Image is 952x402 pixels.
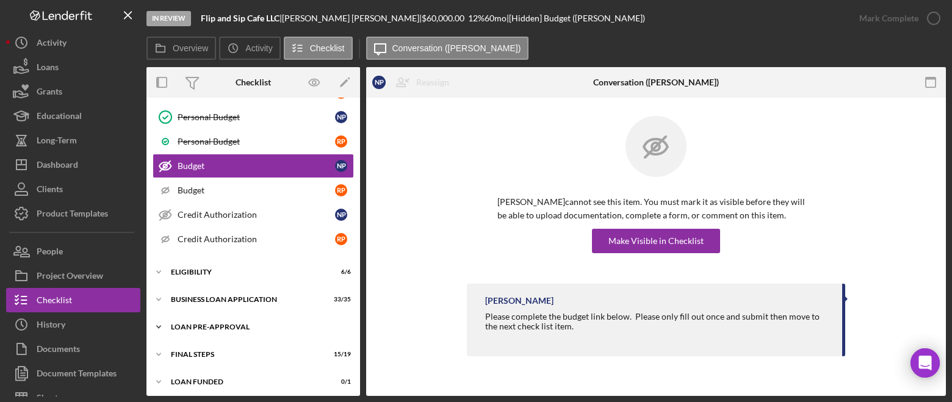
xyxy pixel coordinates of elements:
[171,378,320,386] div: LOAN FUNDED
[178,185,335,195] div: Budget
[153,203,354,227] a: Credit AuthorizationNP
[6,337,140,361] button: Documents
[37,337,80,364] div: Documents
[6,31,140,55] button: Activity
[153,105,354,129] a: Personal BudgetNP
[6,264,140,288] button: Project Overview
[416,70,449,95] div: Reassign
[6,288,140,312] button: Checklist
[6,239,140,264] button: People
[592,229,720,253] button: Make Visible in Checklist
[911,348,940,378] div: Open Intercom Messenger
[201,13,282,23] div: |
[335,160,347,172] div: N P
[178,234,335,244] div: Credit Authorization
[37,288,72,315] div: Checklist
[6,128,140,153] button: Long-Term
[282,13,422,23] div: [PERSON_NAME] [PERSON_NAME] |
[146,11,191,26] div: In Review
[593,77,719,87] div: Conversation ([PERSON_NAME])
[171,296,320,303] div: BUSINESS LOAN APPLICATION
[6,104,140,128] button: Educational
[366,37,529,60] button: Conversation ([PERSON_NAME])
[6,79,140,104] button: Grants
[37,201,108,229] div: Product Templates
[6,361,140,386] button: Document Templates
[178,210,335,220] div: Credit Authorization
[173,43,208,53] label: Overview
[37,177,63,204] div: Clients
[329,351,351,358] div: 15 / 19
[366,70,461,95] button: NPReassign
[329,268,351,276] div: 6 / 6
[6,312,140,337] button: History
[201,13,279,23] b: Flip and Sip Cafe LLC
[310,43,345,53] label: Checklist
[37,55,59,82] div: Loans
[507,13,645,23] div: | [Hidden] Budget ([PERSON_NAME])
[219,37,280,60] button: Activity
[6,177,140,201] button: Clients
[6,55,140,79] button: Loans
[485,296,554,306] div: [PERSON_NAME]
[178,137,335,146] div: Personal Budget
[859,6,918,31] div: Mark Complete
[468,13,485,23] div: 12 %
[485,312,830,331] div: Please complete the budget link below. Please only fill out once and submit then move to the next...
[178,161,335,171] div: Budget
[37,312,65,340] div: History
[236,77,271,87] div: Checklist
[608,229,704,253] div: Make Visible in Checklist
[37,239,63,267] div: People
[497,195,815,223] p: [PERSON_NAME] cannot see this item. You must mark it as visible before they will be able to uploa...
[335,111,347,123] div: N P
[392,43,521,53] label: Conversation ([PERSON_NAME])
[329,296,351,303] div: 33 / 35
[37,264,103,291] div: Project Overview
[372,76,386,89] div: N P
[329,378,351,386] div: 0 / 1
[335,184,347,196] div: R P
[37,104,82,131] div: Educational
[171,351,320,358] div: FINAL STEPS
[335,209,347,221] div: N P
[485,13,507,23] div: 60 mo
[37,31,67,58] div: Activity
[171,323,345,331] div: LOAN PRE-APPROVAL
[847,6,946,31] button: Mark Complete
[37,79,62,107] div: Grants
[6,201,140,226] button: Product Templates
[171,268,320,276] div: ELIGIBILITY
[37,361,117,389] div: Document Templates
[37,128,77,156] div: Long-Term
[335,233,347,245] div: R P
[245,43,272,53] label: Activity
[153,129,354,154] a: Personal BudgetRP
[6,153,140,177] button: Dashboard
[422,13,468,23] div: $60,000.00
[153,178,354,203] a: BudgetRP
[284,37,353,60] button: Checklist
[37,153,78,180] div: Dashboard
[153,154,354,178] a: BudgetNP
[178,112,335,122] div: Personal Budget
[335,135,347,148] div: R P
[146,37,216,60] button: Overview
[153,227,354,251] a: Credit AuthorizationRP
